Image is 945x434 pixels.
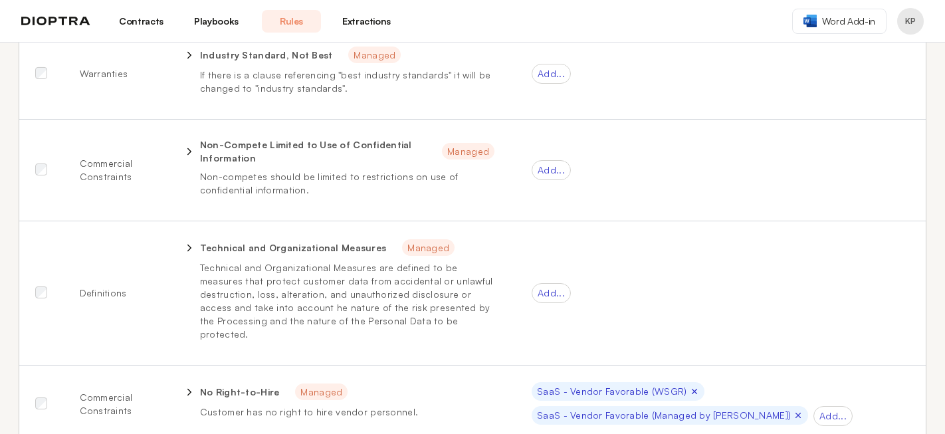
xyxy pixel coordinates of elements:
div: Add... [532,64,571,84]
span: Managed [402,239,455,256]
div: Add... [532,283,571,303]
p: Non-Compete Limited to Use of Confidential Information [200,138,426,165]
span: Managed [442,143,494,160]
a: Playbooks [187,10,246,33]
button: Profile menu [897,8,924,35]
span: Word Add-in [822,15,875,28]
div: SaaS - Vendor Favorable (Managed by [PERSON_NAME]) [532,406,808,425]
img: logo [21,17,90,26]
img: word [803,15,817,27]
p: Technical and Organizational Measures are defined to be measures that protect customer data from ... [200,261,500,341]
p: Industry Standard, Not Best [200,49,333,62]
p: Customer has no right to hire vendor personnel. [200,405,500,419]
a: Extractions [337,10,396,33]
p: If there is a clause referencing "best industry standards" it will be changed to "industry standa... [200,68,500,95]
div: SaaS - Vendor Favorable (WSGR) [532,382,704,401]
a: Rules [262,10,321,33]
div: Add... [532,160,571,180]
p: No Right-to-Hire [200,385,279,399]
td: Definitions [64,221,165,366]
p: Non-competes should be limited to restrictions on use of confidential information. [200,170,500,197]
span: Managed [348,47,401,63]
a: Contracts [112,10,171,33]
div: Add... [813,406,853,426]
a: Word Add-in [792,9,887,34]
span: Managed [295,383,348,400]
td: Commercial Constraints [64,120,165,221]
p: Technical and Organizational Measures [200,241,386,255]
td: Warranties [64,29,165,120]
